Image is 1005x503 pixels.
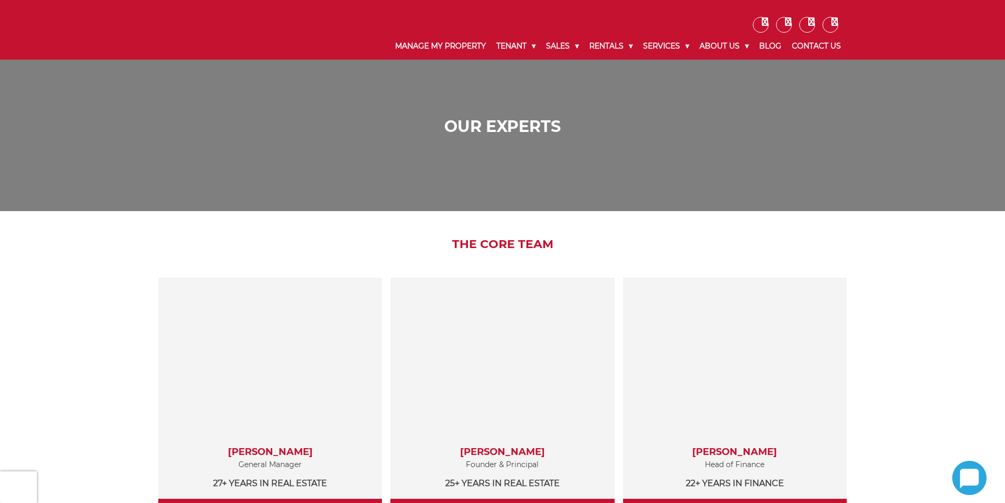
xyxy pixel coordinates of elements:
a: Blog [754,33,787,60]
a: Contact Us [787,33,846,60]
p: 22+ years in Finance [634,477,836,490]
h1: Our Experts [161,117,844,136]
a: Sales [541,33,584,60]
h3: [PERSON_NAME] [169,447,371,458]
p: 25+ years in Real Estate [401,477,604,490]
a: Rentals [584,33,638,60]
a: Tenant [491,33,541,60]
h2: The Core Team [151,238,854,251]
p: 27+ years in Real Estate [169,477,371,490]
a: Services [638,33,694,60]
a: About Us [694,33,754,60]
p: Head of Finance [634,458,836,471]
a: Manage My Property [390,33,491,60]
h3: [PERSON_NAME] [634,447,836,458]
p: Founder & Principal [401,458,604,471]
h3: [PERSON_NAME] [401,447,604,458]
p: General Manager [169,458,371,471]
img: Noonan Real Estate Agency [159,16,260,44]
